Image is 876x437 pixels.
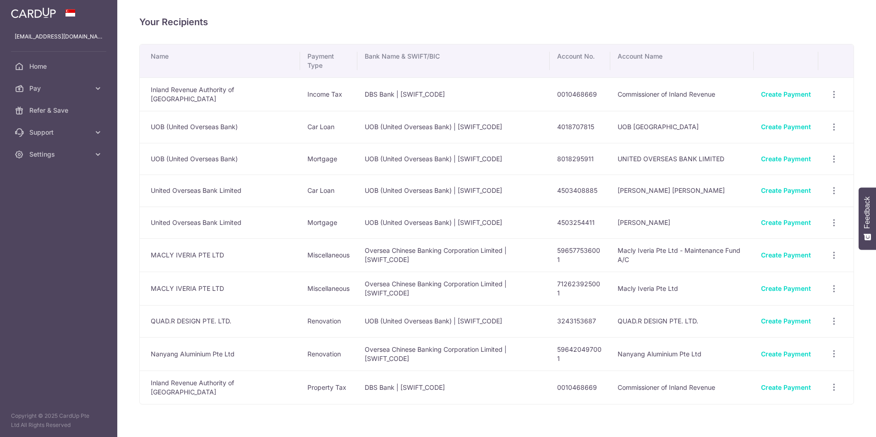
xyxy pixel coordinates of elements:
[29,150,90,159] span: Settings
[140,77,300,111] td: Inland Revenue Authority of [GEOGRAPHIC_DATA]
[761,251,811,259] a: Create Payment
[859,187,876,250] button: Feedback - Show survey
[550,111,610,143] td: 4018707815
[357,44,550,77] th: Bank Name & SWIFT/BIC
[761,383,811,391] a: Create Payment
[610,143,754,175] td: UNITED OVERSEAS BANK LIMITED
[863,197,871,229] span: Feedback
[761,155,811,163] a: Create Payment
[550,305,610,337] td: 3243153687
[761,284,811,292] a: Create Payment
[300,175,357,207] td: Car Loan
[29,84,90,93] span: Pay
[29,128,90,137] span: Support
[15,32,103,41] p: [EMAIL_ADDRESS][DOMAIN_NAME]
[300,111,357,143] td: Car Loan
[357,143,550,175] td: UOB (United Overseas Bank) | [SWIFT_CODE]
[550,337,610,371] td: 596420497001
[140,238,300,272] td: MACLY IVERIA PTE LTD
[357,305,550,337] td: UOB (United Overseas Bank) | [SWIFT_CODE]
[29,62,90,71] span: Home
[357,371,550,404] td: DBS Bank | [SWIFT_CODE]
[550,77,610,111] td: 0010468669
[761,123,811,131] a: Create Payment
[610,305,754,337] td: QUAD.R DESIGN PTE. LTD.
[550,272,610,305] td: 712623925001
[140,111,300,143] td: UOB (United Overseas Bank)
[761,186,811,194] a: Create Payment
[140,207,300,239] td: United Overseas Bank Limited
[357,272,550,305] td: Oversea Chinese Banking Corporation Limited | [SWIFT_CODE]
[610,175,754,207] td: [PERSON_NAME] [PERSON_NAME]
[357,207,550,239] td: UOB (United Overseas Bank) | [SWIFT_CODE]
[300,207,357,239] td: Mortgage
[610,44,754,77] th: Account Name
[550,175,610,207] td: 4503408885
[550,371,610,404] td: 0010468669
[140,272,300,305] td: MACLY IVERIA PTE LTD
[140,44,300,77] th: Name
[550,44,610,77] th: Account No.
[550,238,610,272] td: 596577536001
[610,337,754,371] td: Nanyang Aluminium Pte Ltd
[300,272,357,305] td: Miscellaneous
[550,143,610,175] td: 8018295911
[300,77,357,111] td: Income Tax
[300,337,357,371] td: Renovation
[140,337,300,371] td: Nanyang Aluminium Pte Ltd
[610,238,754,272] td: Macly Iveria Pte Ltd - Maintenance Fund A/C
[610,77,754,111] td: Commissioner of Inland Revenue
[550,207,610,239] td: 4503254411
[29,106,90,115] span: Refer & Save
[300,143,357,175] td: Mortgage
[139,15,854,29] h4: Your Recipients
[140,371,300,404] td: Inland Revenue Authority of [GEOGRAPHIC_DATA]
[610,371,754,404] td: Commissioner of Inland Revenue
[300,305,357,337] td: Renovation
[761,90,811,98] a: Create Payment
[140,175,300,207] td: United Overseas Bank Limited
[610,272,754,305] td: Macly Iveria Pte Ltd
[610,207,754,239] td: [PERSON_NAME]
[140,143,300,175] td: UOB (United Overseas Bank)
[300,44,357,77] th: Payment Type
[357,238,550,272] td: Oversea Chinese Banking Corporation Limited | [SWIFT_CODE]
[610,111,754,143] td: UOB [GEOGRAPHIC_DATA]
[140,305,300,337] td: QUAD.R DESIGN PTE. LTD.
[761,317,811,325] a: Create Payment
[357,337,550,371] td: Oversea Chinese Banking Corporation Limited | [SWIFT_CODE]
[357,175,550,207] td: UOB (United Overseas Bank) | [SWIFT_CODE]
[11,7,56,18] img: CardUp
[357,77,550,111] td: DBS Bank | [SWIFT_CODE]
[300,371,357,404] td: Property Tax
[357,111,550,143] td: UOB (United Overseas Bank) | [SWIFT_CODE]
[300,238,357,272] td: Miscellaneous
[761,218,811,226] a: Create Payment
[761,350,811,358] a: Create Payment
